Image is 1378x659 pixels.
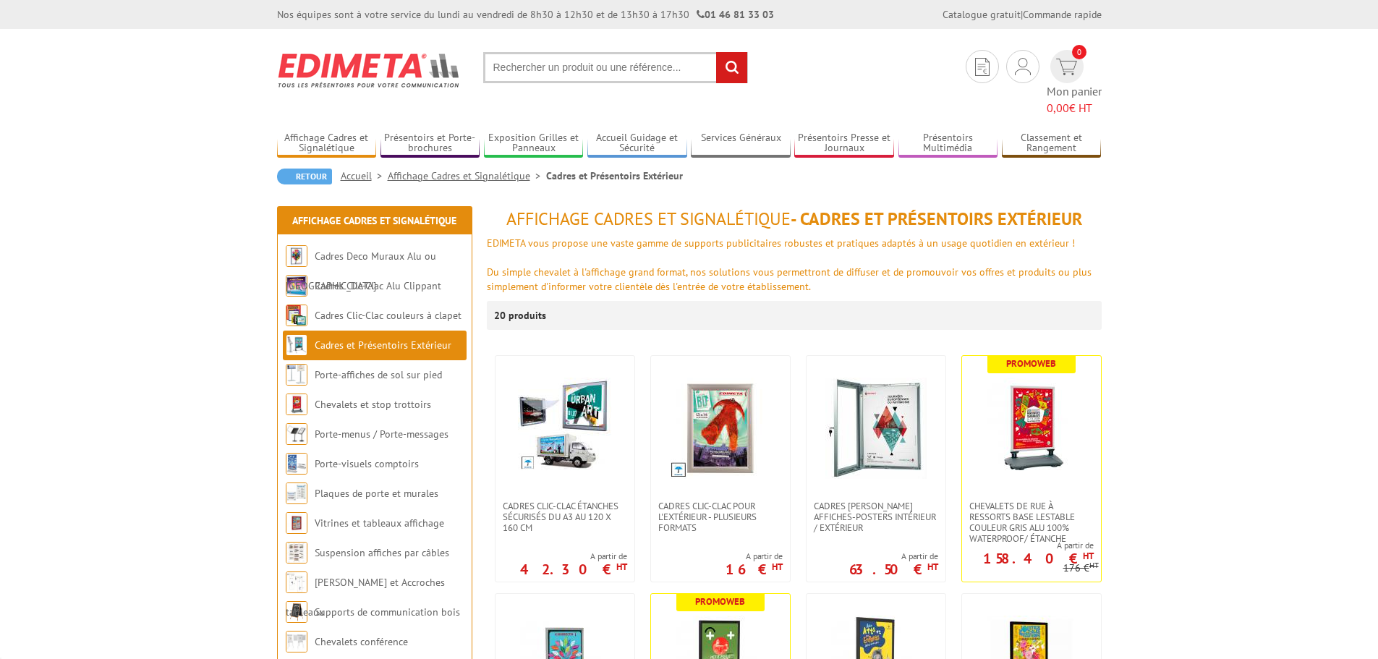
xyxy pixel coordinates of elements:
a: Services Généraux [691,132,791,156]
input: Rechercher un produit ou une référence... [483,52,748,83]
a: Classement et Rangement [1002,132,1102,156]
img: Porte-affiches de sol sur pied [286,364,307,386]
span: Cadres Clic-Clac étanches sécurisés du A3 au 120 x 160 cm [503,501,627,533]
span: Cadres [PERSON_NAME] affiches-posters intérieur / extérieur [814,501,938,533]
img: Cadres Clic-Clac pour l'extérieur - PLUSIEURS FORMATS [670,378,771,479]
span: Mon panier [1047,83,1102,116]
sup: HT [616,561,627,573]
h1: - Cadres et Présentoirs Extérieur [487,210,1102,229]
img: Cadres et Présentoirs Extérieur [286,334,307,356]
a: Affichage Cadres et Signalétique [388,169,546,182]
a: Catalogue gratuit [943,8,1021,21]
a: Accueil Guidage et Sécurité [587,132,687,156]
img: Suspension affiches par câbles [286,542,307,564]
a: Chevalets de rue à ressorts base lestable couleur Gris Alu 100% waterproof/ étanche [962,501,1101,544]
a: [PERSON_NAME] et Accroches tableaux [286,576,445,618]
sup: HT [927,561,938,573]
a: Cadres Clic-Clac pour l'extérieur - PLUSIEURS FORMATS [651,501,790,533]
img: Cadres Clic-Clac étanches sécurisés du A3 au 120 x 160 cm [518,378,612,472]
p: 16 € [726,565,783,574]
span: € HT [1047,100,1102,116]
div: EDIMETA vous propose une vaste gamme de supports publicitaires robustes et pratiques adaptés à un... [487,236,1102,250]
a: Porte-menus / Porte-messages [315,428,448,441]
a: Cadres Clic-Clac Alu Clippant [315,279,441,292]
b: Promoweb [695,595,745,608]
img: devis rapide [1056,59,1077,75]
a: Affichage Cadres et Signalétique [277,132,377,156]
div: Nos équipes sont à votre service du lundi au vendredi de 8h30 à 12h30 et de 13h30 à 17h30 [277,7,774,22]
a: Exposition Grilles et Panneaux [484,132,584,156]
a: Présentoirs Presse et Journaux [794,132,894,156]
sup: HT [1083,550,1094,562]
p: 158.40 € [983,554,1094,563]
sup: HT [1089,560,1099,570]
span: 0 [1072,45,1086,59]
img: Plaques de porte et murales [286,482,307,504]
a: Présentoirs et Porte-brochures [380,132,480,156]
img: Edimeta [277,43,462,97]
img: Chevalets et stop trottoirs [286,394,307,415]
span: A partir de [849,550,938,562]
a: Cadres Deco Muraux Alu ou [GEOGRAPHIC_DATA] [286,250,436,292]
p: 176 € [1063,563,1099,574]
img: Chevalets conférence [286,631,307,652]
a: Plaques de porte et murales [315,487,438,500]
img: devis rapide [1015,58,1031,75]
a: Commande rapide [1023,8,1102,21]
a: devis rapide 0 Mon panier 0,00€ HT [1047,50,1102,116]
input: rechercher [716,52,747,83]
a: Affichage Cadres et Signalétique [292,214,456,227]
a: Chevalets conférence [315,635,408,648]
a: Cadres Clic-Clac étanches sécurisés du A3 au 120 x 160 cm [496,501,634,533]
img: Porte-visuels comptoirs [286,453,307,475]
img: devis rapide [975,58,990,76]
a: Supports de communication bois [315,605,460,618]
img: Vitrines et tableaux affichage [286,512,307,534]
div: | [943,7,1102,22]
img: Chevalets de rue à ressorts base lestable couleur Gris Alu 100% waterproof/ étanche [981,378,1082,479]
a: Retour [277,169,332,184]
img: Cadres vitrines affiches-posters intérieur / extérieur [825,378,927,479]
span: A partir de [962,540,1094,551]
sup: HT [772,561,783,573]
a: Présentoirs Multimédia [898,132,998,156]
img: Cadres Clic-Clac couleurs à clapet [286,305,307,326]
span: Chevalets de rue à ressorts base lestable couleur Gris Alu 100% waterproof/ étanche [969,501,1094,544]
b: Promoweb [1006,357,1056,370]
span: A partir de [726,550,783,562]
span: Affichage Cadres et Signalétique [506,208,791,230]
img: Cadres Deco Muraux Alu ou Bois [286,245,307,267]
div: Du simple chevalet à l'affichage grand format, nos solutions vous permettront de diffuser et de p... [487,265,1102,294]
a: Chevalets et stop trottoirs [315,398,431,411]
strong: 01 46 81 33 03 [697,8,774,21]
a: Accueil [341,169,388,182]
p: 42.30 € [520,565,627,574]
span: 0,00 [1047,101,1069,115]
a: Vitrines et tableaux affichage [315,516,444,530]
img: Cimaises et Accroches tableaux [286,571,307,593]
a: Cadres Clic-Clac couleurs à clapet [315,309,462,322]
img: Porte-menus / Porte-messages [286,423,307,445]
a: Porte-visuels comptoirs [315,457,419,470]
a: Cadres et Présentoirs Extérieur [315,339,451,352]
li: Cadres et Présentoirs Extérieur [546,169,683,183]
span: A partir de [520,550,627,562]
p: 63.50 € [849,565,938,574]
span: Cadres Clic-Clac pour l'extérieur - PLUSIEURS FORMATS [658,501,783,533]
a: Porte-affiches de sol sur pied [315,368,442,381]
a: Suspension affiches par câbles [315,546,449,559]
a: Cadres [PERSON_NAME] affiches-posters intérieur / extérieur [807,501,945,533]
p: 20 produits [494,301,548,330]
